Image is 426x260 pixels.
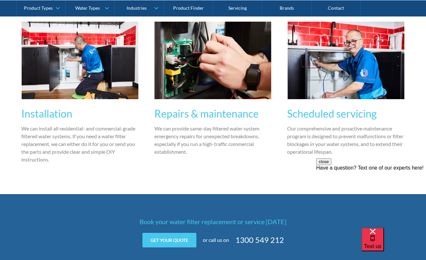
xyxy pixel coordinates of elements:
img: The Water People team member servicing water filter [287,22,404,99]
h3: Book your water filter replacement or service [DATE] [87,217,339,226]
iframe: podium webchat widget bubble [361,228,426,260]
div: Product Types [24,5,53,11]
p: We can install all residential- and commercial-grade filtered water systems. If you need a water ... [21,125,139,163]
p: We can provide same-day filtered water system emergency repairs for unexpected breakdowns, especi... [154,125,272,156]
p: or call us on [203,236,229,244]
div: Water Types [75,5,100,11]
a: Get your quote [142,233,196,247]
div: Industries [127,5,147,11]
h3: Scheduled servicing [287,106,405,121]
a: 1300 549 212 [235,234,284,246]
iframe: podium webchat widget prompt [316,158,426,236]
h3: Repairs & maintenance [154,106,272,121]
img: The Water People team member working on switch board for water filter [154,22,271,99]
p: Our comprehensive and proactive maintenance program is designed to prevent malfunctions or filter... [287,125,405,156]
img: The Water People team member installing filter under sink [22,22,139,99]
h3: Installation [21,106,139,121]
